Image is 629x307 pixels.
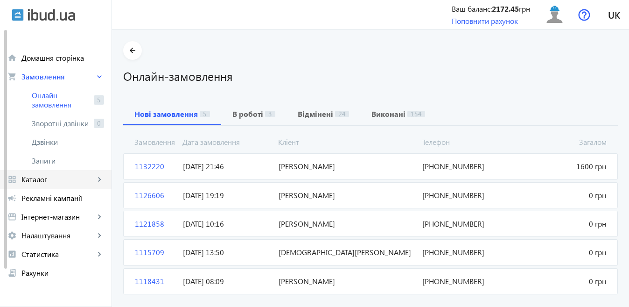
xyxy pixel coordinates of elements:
[7,212,17,221] mat-icon: storefront
[21,250,95,259] span: Статистика
[544,4,565,25] img: user.svg
[275,190,419,200] span: [PERSON_NAME]
[21,72,95,81] span: Замовлення
[275,161,419,171] span: [PERSON_NAME]
[514,247,610,257] span: 0 грн
[608,9,620,21] span: uk
[200,111,210,117] span: 5
[265,111,275,117] span: 3
[131,161,179,171] span: 1132220
[7,231,17,240] mat-icon: settings
[131,137,179,147] span: Замовлення
[419,137,515,147] span: Телефон
[7,175,17,184] mat-icon: grid_view
[179,137,275,147] span: Дата замовлення
[578,9,590,21] img: help.svg
[95,231,104,240] mat-icon: keyboard_arrow_right
[21,175,95,184] span: Каталог
[492,4,519,14] b: 2172.45
[7,268,17,278] mat-icon: receipt_long
[514,190,610,200] span: 0 грн
[371,110,405,118] b: Виконані
[179,161,275,171] span: [DATE] 21:46
[32,156,104,165] span: Запити
[179,219,275,229] span: [DATE] 10:16
[274,137,418,147] span: Кліент
[179,190,275,200] span: [DATE] 19:19
[94,95,104,105] span: 5
[419,276,514,286] span: [PHONE_NUMBER]
[419,161,514,171] span: [PHONE_NUMBER]
[275,219,419,229] span: [PERSON_NAME]
[275,247,419,257] span: [DEMOGRAPHIC_DATA][PERSON_NAME]
[298,110,333,118] b: Відмінені
[21,212,95,221] span: Інтернет-магазин
[95,250,104,259] mat-icon: keyboard_arrow_right
[94,119,104,128] span: 0
[7,250,17,259] mat-icon: analytics
[514,276,610,286] span: 0 грн
[514,161,610,171] span: 1600 грн
[514,137,610,147] span: Загалом
[12,9,24,21] img: ibud.svg
[452,4,530,14] div: Ваш баланс: грн
[179,276,275,286] span: [DATE] 08:09
[131,276,179,286] span: 1118431
[452,16,518,26] a: Поповнити рахунок
[419,219,514,229] span: [PHONE_NUMBER]
[407,111,425,117] span: 154
[21,53,104,63] span: Домашня сторінка
[32,119,90,128] span: Зворотні дзвінки
[419,247,514,257] span: [PHONE_NUMBER]
[134,110,198,118] b: Нові замовлення
[7,53,17,63] mat-icon: home
[95,72,104,81] mat-icon: keyboard_arrow_right
[335,111,349,117] span: 24
[21,231,95,240] span: Налаштування
[32,137,104,147] span: Дзвінки
[131,190,179,200] span: 1126606
[28,9,75,21] img: ibud_text.svg
[7,72,17,81] mat-icon: shopping_cart
[131,247,179,257] span: 1115709
[131,219,179,229] span: 1121858
[179,247,275,257] span: [DATE] 13:50
[127,45,139,57] mat-icon: arrow_back
[21,193,104,203] span: Рекламні кампанії
[32,91,90,109] span: Онлайн-замовлення
[419,190,514,200] span: [PHONE_NUMBER]
[123,68,618,84] h1: Онлайн-замовлення
[21,268,104,278] span: Рахунки
[7,193,17,203] mat-icon: campaign
[232,110,263,118] b: В роботі
[514,219,610,229] span: 0 грн
[95,212,104,221] mat-icon: keyboard_arrow_right
[95,175,104,184] mat-icon: keyboard_arrow_right
[275,276,419,286] span: [PERSON_NAME]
